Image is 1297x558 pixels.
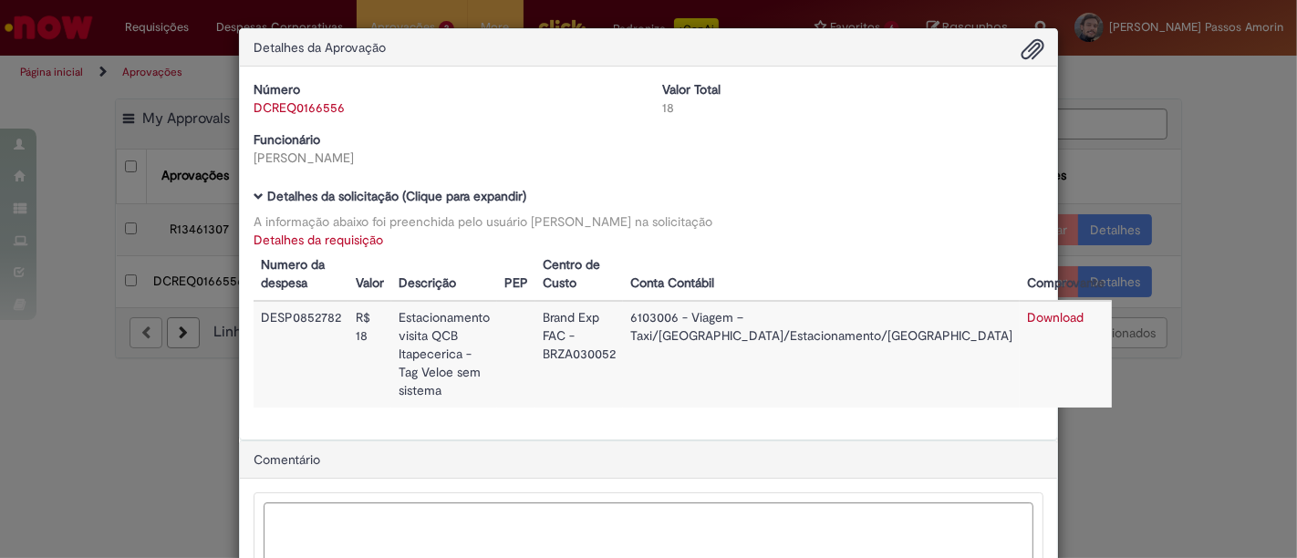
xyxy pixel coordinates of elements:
[391,301,497,408] td: Estacionamento visita QCB Itapecerica - Tag Veloe sem sistema
[662,81,721,98] b: Valor Total
[1027,309,1084,325] a: Download
[254,301,348,408] td: DESP0852782
[254,232,383,248] a: Detalhes da requisição
[497,249,535,301] th: PEP
[535,301,623,408] td: Brand Exp FAC - BRZA030052
[254,149,635,167] div: [PERSON_NAME]
[623,301,1020,408] td: 6103006 - Viagem – Taxi/[GEOGRAPHIC_DATA]/Estacionamento/[GEOGRAPHIC_DATA]
[348,301,391,408] td: R$ 18
[267,188,526,204] b: Detalhes da solicitação (Clique para expandir)
[254,131,320,148] b: Funcionário
[254,81,300,98] b: Número
[535,249,623,301] th: Centro de Custo
[348,249,391,301] th: Valor
[1020,249,1112,301] th: Comprovante
[254,39,386,56] span: Detalhes da Aprovação
[254,451,320,468] span: Comentário
[254,212,1043,231] div: A informação abaixo foi preenchida pelo usuário [PERSON_NAME] na solicitação
[254,249,348,301] th: Numero da despesa
[254,99,345,116] a: DCREQ0166556
[254,190,1043,203] h5: Detalhes da solicitação (Clique para expandir)
[662,98,1043,117] div: 18
[391,249,497,301] th: Descrição
[623,249,1020,301] th: Conta Contábil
